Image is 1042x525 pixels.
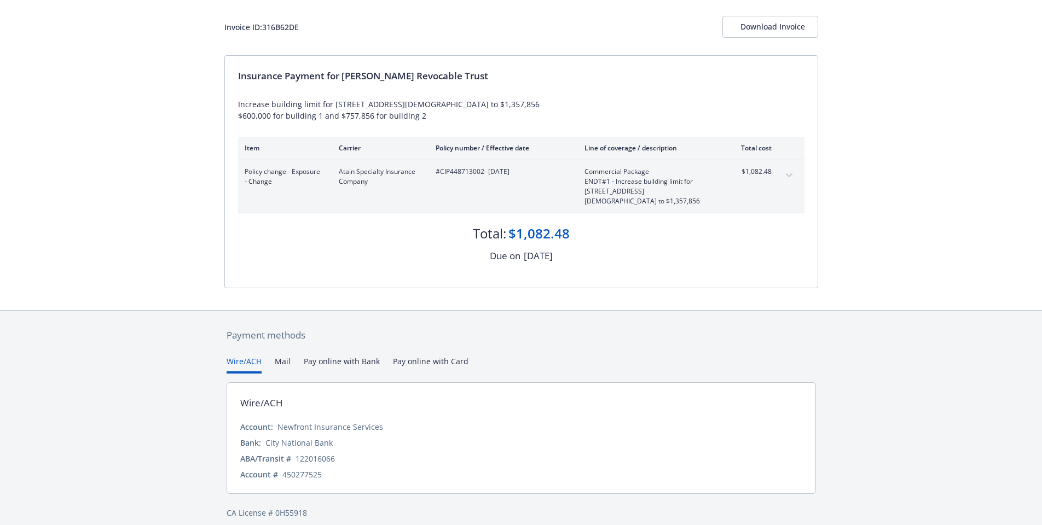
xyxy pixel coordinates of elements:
div: Carrier [339,143,418,153]
div: Increase building limit for [STREET_ADDRESS][DEMOGRAPHIC_DATA] to $1,357,856 $600,000 for buildin... [238,98,804,121]
div: Total: [473,224,506,243]
button: expand content [780,167,798,184]
button: Pay online with Card [393,355,468,374]
div: Total cost [731,143,772,153]
div: Due on [490,249,520,263]
span: Commercial PackageENDT#1 - Increase building limit for [STREET_ADDRESS][DEMOGRAPHIC_DATA] to $1,3... [584,167,713,206]
div: [DATE] [524,249,553,263]
div: CA License # 0H55918 [227,507,816,518]
div: Insurance Payment for [PERSON_NAME] Revocable Trust [238,69,804,83]
span: Atain Specialty Insurance Company [339,167,418,186]
button: Mail [275,355,291,374]
button: Download Invoice [722,16,818,38]
span: Policy change - Exposure - Change [245,167,321,186]
div: Payment methods [227,328,816,342]
button: Pay online with Bank [304,355,380,374]
span: #CIP448713002 - [DATE] [436,167,567,177]
div: Wire/ACH [240,396,283,410]
button: Wire/ACH [227,355,262,374]
span: $1,082.48 [731,167,772,177]
div: ABA/Transit # [240,453,291,464]
div: 122016066 [296,453,335,464]
div: Invoice ID: 316B62DE [224,21,299,33]
div: Policy number / Effective date [436,143,567,153]
div: Download Invoice [740,16,800,37]
div: Line of coverage / description [584,143,713,153]
div: Account: [240,421,273,433]
div: 450277525 [282,469,322,480]
div: Policy change - Exposure - ChangeAtain Specialty Insurance Company#CIP448713002- [DATE]Commercial... [238,160,804,213]
div: Account # [240,469,278,480]
div: Bank: [240,437,261,448]
div: Newfront Insurance Services [277,421,383,433]
span: ENDT#1 - Increase building limit for [STREET_ADDRESS][DEMOGRAPHIC_DATA] to $1,357,856 [584,177,713,206]
span: Commercial Package [584,167,713,177]
div: City National Bank [265,437,333,448]
div: Item [245,143,321,153]
div: $1,082.48 [508,224,570,243]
